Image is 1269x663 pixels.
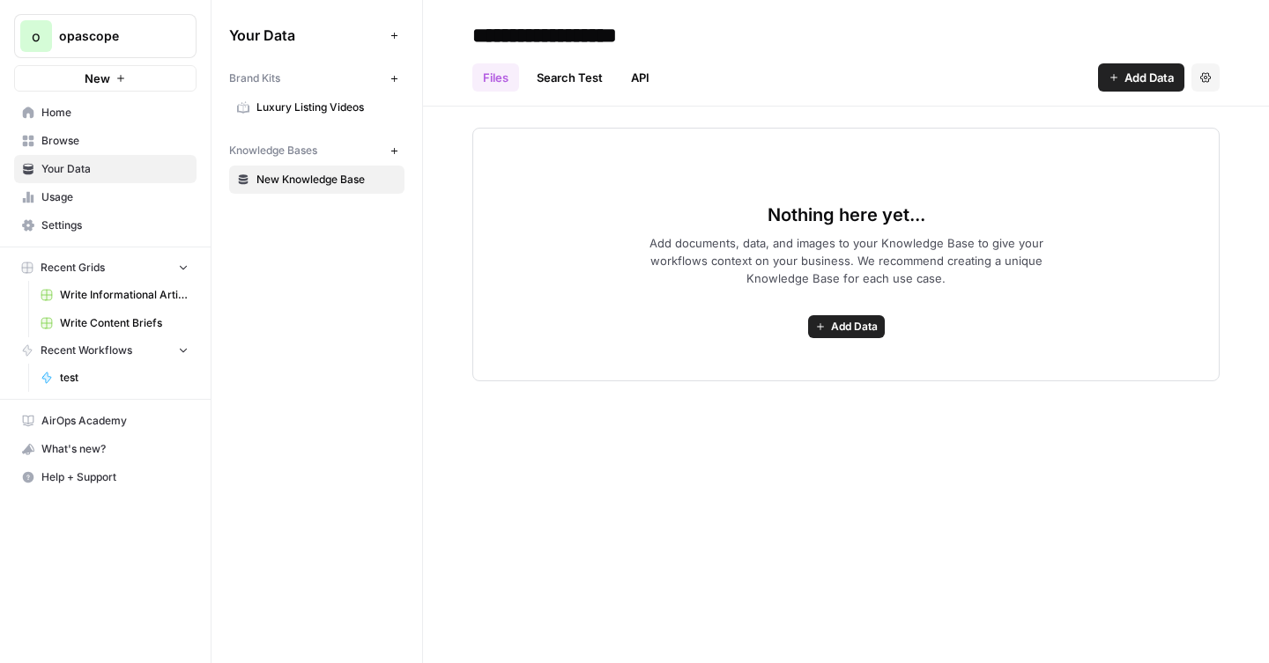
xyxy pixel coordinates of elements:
[41,260,105,276] span: Recent Grids
[14,14,197,58] button: Workspace: opascope
[1098,63,1184,92] button: Add Data
[41,133,189,149] span: Browse
[526,63,613,92] a: Search Test
[15,436,196,462] div: What's new?
[14,254,197,281] button: Recent Grids
[41,469,189,485] span: Help + Support
[41,161,189,177] span: Your Data
[41,105,189,121] span: Home
[229,166,404,194] a: New Knowledge Base
[33,281,197,309] a: Write Informational Article
[59,27,166,45] span: opascope
[14,463,197,491] button: Help + Support
[768,203,925,227] span: Nothing here yet...
[14,127,197,155] a: Browse
[32,26,41,47] span: o
[831,319,878,335] span: Add Data
[33,364,197,392] a: test
[14,211,197,239] a: Settings
[14,435,197,463] button: What's new?
[14,65,197,92] button: New
[808,315,885,338] button: Add Data
[60,287,189,303] span: Write Informational Article
[41,189,189,205] span: Usage
[60,370,189,386] span: test
[33,309,197,337] a: Write Content Briefs
[14,183,197,211] a: Usage
[41,413,189,429] span: AirOps Academy
[229,25,383,46] span: Your Data
[1124,69,1174,86] span: Add Data
[14,99,197,127] a: Home
[256,172,397,188] span: New Knowledge Base
[85,70,110,87] span: New
[60,315,189,331] span: Write Content Briefs
[472,63,519,92] a: Files
[256,99,397,115] span: Luxury Listing Videos
[620,234,1072,287] span: Add documents, data, and images to your Knowledge Base to give your workflows context on your bus...
[229,93,404,122] a: Luxury Listing Videos
[41,217,189,233] span: Settings
[14,155,197,183] a: Your Data
[229,70,280,86] span: Brand Kits
[229,143,317,158] span: Knowledge Bases
[14,407,197,435] a: AirOps Academy
[620,63,660,92] a: API
[41,343,132,358] span: Recent Workflows
[14,337,197,364] button: Recent Workflows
